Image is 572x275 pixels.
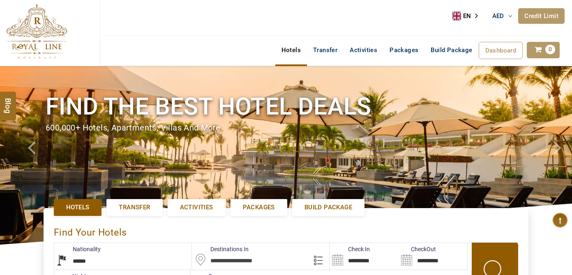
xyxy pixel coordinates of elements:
div: Find Your Hotels [54,218,518,243]
a: Build Package [292,199,364,216]
label: CheckOut [399,245,436,253]
label: Check In [330,245,370,253]
span: Activities [180,203,213,212]
aside: Language selected: English [452,10,484,22]
label: Destinations In [192,245,249,253]
a: 0 [527,42,560,58]
a: Hotels [54,199,101,216]
img: The Royal Line Holidays [6,4,67,59]
a: Packages [231,199,287,216]
a: Packages [383,42,424,58]
a: Activities [344,42,383,58]
input: Search [330,243,398,270]
span: Hotels [66,203,89,212]
a: Credit Limit [518,8,565,24]
a: EN [452,10,484,22]
div: Language [452,10,484,22]
a: Transfer [106,199,162,216]
a: Hotels [275,42,307,58]
span: Packages [243,203,275,212]
span: 0 [545,45,555,54]
a: Build Package [424,42,478,58]
div: 600,000+ hotels, apartments, villas and more. [46,122,526,134]
label: Nationality [54,245,101,253]
span: AED [492,12,504,20]
a: Activities [168,199,226,216]
span: Transfer [119,203,150,212]
span: Build Package [304,203,352,212]
span: Dashboard [485,47,517,54]
h1: Find the best hotel deals [46,91,526,122]
a: Transfer [307,42,344,58]
input: Search [399,243,467,270]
